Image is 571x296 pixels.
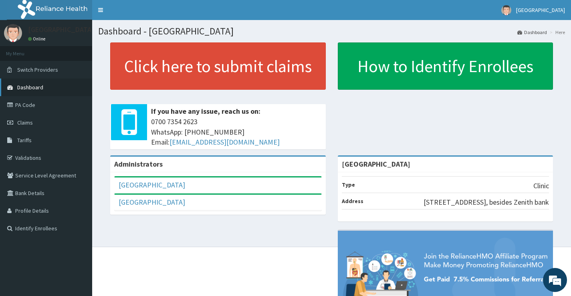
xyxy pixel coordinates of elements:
a: How to Identify Enrollees [338,42,553,90]
span: Claims [17,119,33,126]
a: Online [28,36,47,42]
b: Administrators [114,159,163,169]
strong: [GEOGRAPHIC_DATA] [342,159,410,169]
span: Dashboard [17,84,43,91]
a: Click here to submit claims [110,42,326,90]
span: [GEOGRAPHIC_DATA] [516,6,565,14]
a: [GEOGRAPHIC_DATA] [119,197,185,207]
img: User Image [501,5,511,15]
span: Switch Providers [17,66,58,73]
a: [GEOGRAPHIC_DATA] [119,180,185,189]
span: Tariffs [17,137,32,144]
p: Clinic [533,181,549,191]
p: [STREET_ADDRESS], besides Zenith bank [424,197,549,207]
a: Dashboard [517,29,547,36]
span: 0700 7354 2623 WhatsApp: [PHONE_NUMBER] Email: [151,117,322,147]
a: [EMAIL_ADDRESS][DOMAIN_NAME] [169,137,280,147]
p: [GEOGRAPHIC_DATA] [28,26,94,33]
li: Here [548,29,565,36]
b: Address [342,197,363,205]
b: If you have any issue, reach us on: [151,107,260,116]
b: Type [342,181,355,188]
img: User Image [4,24,22,42]
h1: Dashboard - [GEOGRAPHIC_DATA] [98,26,565,36]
